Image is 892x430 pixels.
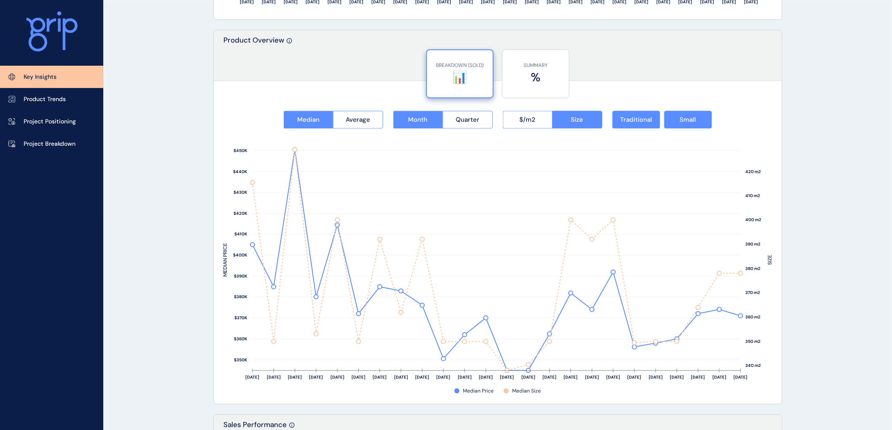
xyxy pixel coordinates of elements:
label: 📊 [431,69,489,85]
label: % [507,69,565,85]
text: SIZE [767,255,774,265]
text: 400 m2 [746,217,762,223]
button: Average [333,111,383,128]
button: Month [393,111,443,128]
text: 420 m2 [746,169,761,174]
span: Size [571,115,583,124]
span: Median Price [463,387,494,395]
text: 360 m2 [746,315,761,320]
text: 380 m2 [746,266,761,272]
p: Key Insights [24,73,56,81]
span: Median [297,115,320,124]
span: Traditional [620,115,652,124]
p: Product Overview [224,35,285,80]
p: SUMMARY [507,62,565,69]
p: Product Trends [24,95,66,104]
span: Quarter [456,115,479,124]
button: Median [284,111,333,128]
text: 390 m2 [746,242,761,247]
span: Average [346,115,370,124]
text: 370 m2 [746,290,760,296]
button: $/m2 [503,111,553,128]
button: Small [664,111,712,128]
span: Median Size [512,387,541,395]
span: $/m2 [520,115,536,124]
p: BREAKDOWN (SOLD) [431,62,489,69]
p: Project Positioning [24,118,76,126]
button: Quarter [443,111,493,128]
text: 410 m2 [746,193,760,199]
span: Month [408,115,428,124]
p: Project Breakdown [24,140,75,148]
span: Small [680,115,696,124]
text: 350 m2 [746,339,761,345]
button: Size [552,111,602,128]
button: Traditional [613,111,660,128]
text: 340 m2 [746,363,761,369]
